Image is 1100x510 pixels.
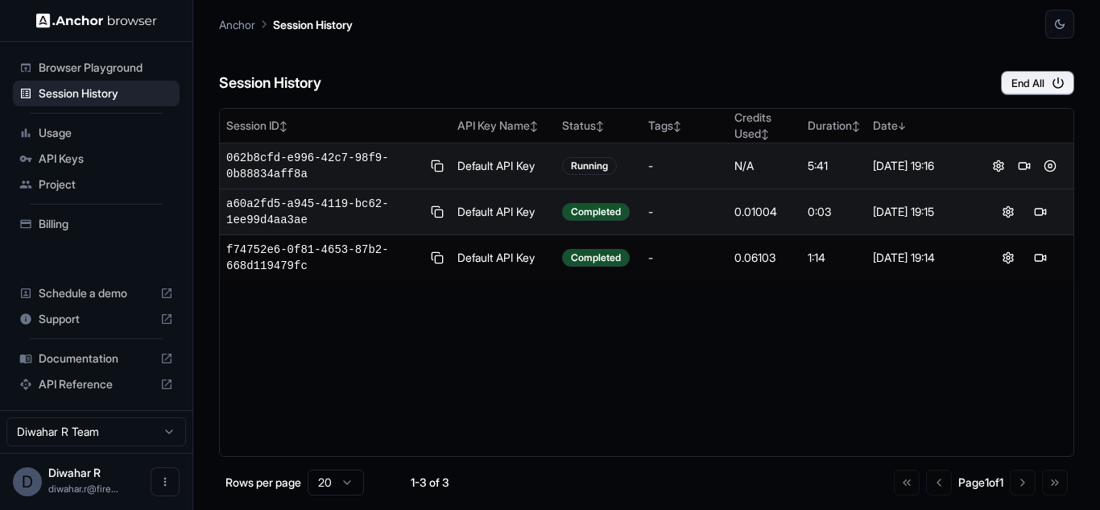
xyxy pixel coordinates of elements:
[226,118,445,134] div: Session ID
[39,60,173,76] span: Browser Playground
[39,311,154,327] span: Support
[273,16,353,33] p: Session History
[761,128,769,140] span: ↕
[13,81,180,106] div: Session History
[451,189,556,235] td: Default API Key
[39,350,154,367] span: Documentation
[151,467,180,496] button: Open menu
[734,110,794,142] div: Credits Used
[562,203,630,221] div: Completed
[873,158,969,174] div: [DATE] 19:16
[39,125,173,141] span: Usage
[219,16,255,33] p: Anchor
[1001,71,1074,95] button: End All
[530,120,538,132] span: ↕
[225,475,301,491] p: Rows per page
[451,235,556,281] td: Default API Key
[873,250,969,266] div: [DATE] 19:14
[36,13,157,28] img: Anchor Logo
[13,120,180,146] div: Usage
[13,346,180,371] div: Documentation
[39,176,173,193] span: Project
[451,143,556,189] td: Default API Key
[734,250,794,266] div: 0.06103
[226,150,423,182] span: 062b8cfd-e996-42c7-98f9-0b88834aff8a
[808,204,860,220] div: 0:03
[562,249,630,267] div: Completed
[39,285,154,301] span: Schedule a demo
[13,55,180,81] div: Browser Playground
[13,211,180,237] div: Billing
[13,146,180,172] div: API Keys
[457,118,549,134] div: API Key Name
[219,15,353,33] nav: breadcrumb
[648,204,722,220] div: -
[226,196,423,228] span: a60a2fd5-a945-4119-bc62-1ee99d4aa3ae
[39,85,173,102] span: Session History
[673,120,681,132] span: ↕
[562,157,617,175] div: Running
[562,118,635,134] div: Status
[898,120,906,132] span: ↓
[648,250,722,266] div: -
[48,483,118,495] span: diwahar.r@fireflink.com
[279,120,287,132] span: ↕
[596,120,604,132] span: ↕
[648,118,722,134] div: Tags
[39,151,173,167] span: API Keys
[873,118,969,134] div: Date
[226,242,423,274] span: f74752e6-0f81-4653-87b2-668d119479fc
[852,120,860,132] span: ↕
[648,158,722,174] div: -
[39,216,173,232] span: Billing
[39,376,154,392] span: API Reference
[13,467,42,496] div: D
[13,371,180,397] div: API Reference
[734,204,794,220] div: 0.01004
[808,250,860,266] div: 1:14
[13,280,180,306] div: Schedule a demo
[734,158,794,174] div: N/A
[808,118,860,134] div: Duration
[13,306,180,332] div: Support
[13,172,180,197] div: Project
[873,204,969,220] div: [DATE] 19:15
[48,466,101,479] span: Diwahar R
[390,475,470,491] div: 1-3 of 3
[808,158,860,174] div: 5:41
[958,475,1003,491] div: Page 1 of 1
[219,72,321,95] h6: Session History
